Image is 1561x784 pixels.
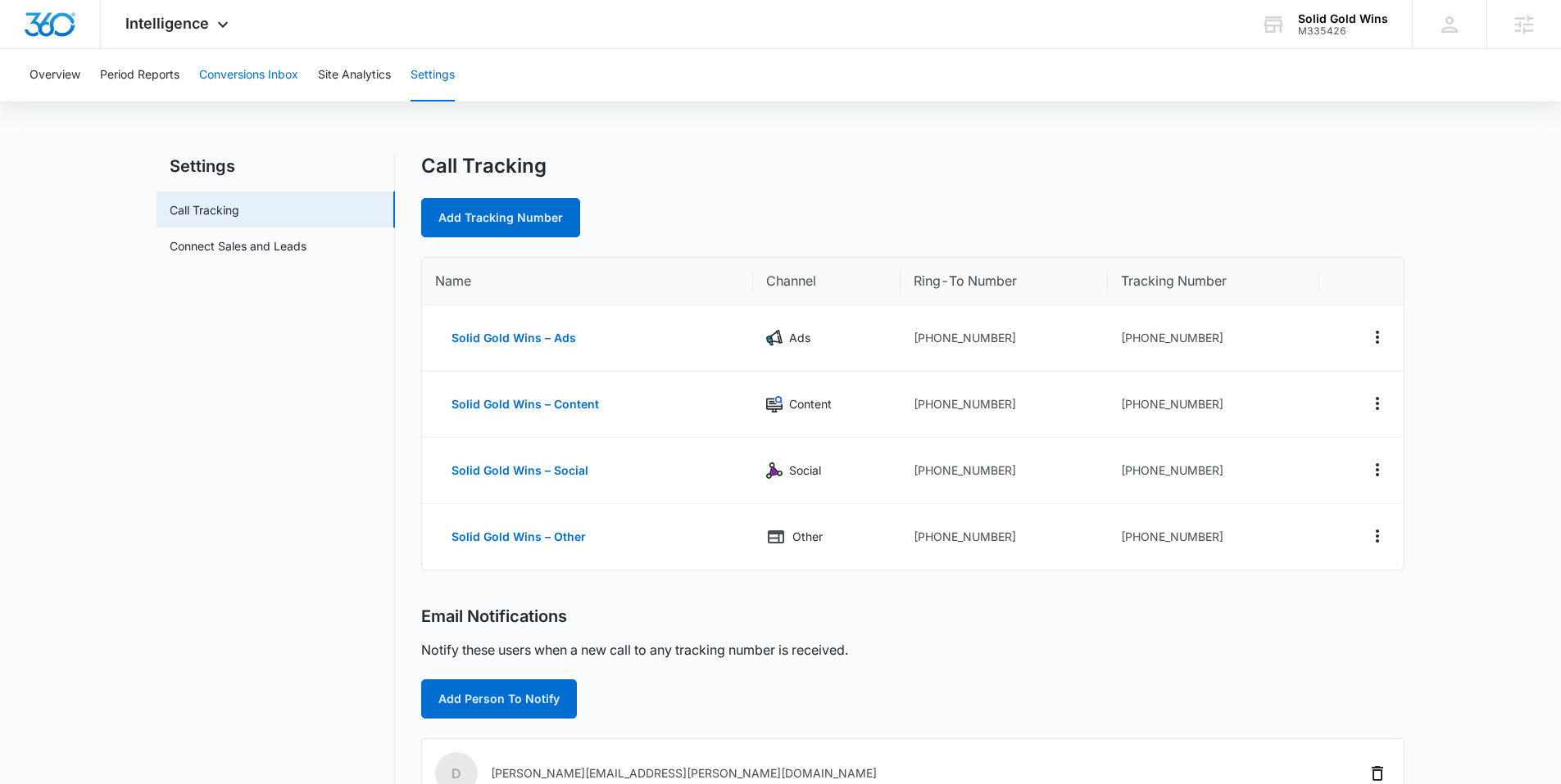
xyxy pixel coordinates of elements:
div: v 4.0.25 [46,26,80,39]
a: Call Tracking [170,201,239,219]
button: Period Reports [100,49,179,101]
div: Domain Overview [62,97,147,107]
div: account name [1298,12,1388,25]
td: [PHONE_NUMBER] [1108,504,1319,570]
h1: Call Tracking [421,154,547,178]
img: Ads [766,330,783,346]
p: Other [792,528,823,546]
button: Conversions Inbox [199,49,298,101]
button: Solid Gold Wins – Ads [435,318,592,358]
button: Actions [1364,523,1391,549]
img: tab_domain_overview_orange.svg [44,95,57,108]
th: Name [422,258,753,305]
img: Content [766,396,783,412]
h2: Email Notifications [421,606,567,627]
button: Add Person To Notify [421,679,577,719]
td: [PHONE_NUMBER] [901,438,1108,504]
td: [PHONE_NUMBER] [901,305,1108,372]
div: Keywords by Traffic [181,97,276,107]
span: Intelligence [125,15,209,32]
img: Social [766,462,783,479]
button: Site Analytics [318,49,391,101]
button: Solid Gold Wins – Content [435,385,615,424]
a: Connect Sales and Leads [170,237,306,255]
td: [PHONE_NUMBER] [1108,372,1319,438]
div: Domain: [DOMAIN_NAME] [43,43,180,56]
td: [PHONE_NUMBER] [1108,305,1319,372]
div: account id [1298,25,1388,37]
a: Add Tracking Number [421,198,580,237]
td: [PHONE_NUMBER] [1108,438,1319,504]
img: website_grey.svg [26,43,39,56]
button: Settings [411,49,455,101]
p: Content [789,395,832,413]
img: logo_orange.svg [26,26,39,39]
p: Notify these users when a new call to any tracking number is received. [421,640,848,660]
td: [PHONE_NUMBER] [901,504,1108,570]
button: Actions [1364,324,1391,350]
th: Tracking Number [1108,258,1319,305]
th: Channel [753,258,901,305]
button: Solid Gold Wins – Social [435,451,605,490]
img: tab_keywords_by_traffic_grey.svg [163,95,176,108]
th: Ring-To Number [901,258,1108,305]
td: [PHONE_NUMBER] [901,372,1108,438]
h2: Settings [157,154,395,178]
button: Overview [29,49,80,101]
button: Actions [1364,457,1391,483]
p: Ads [789,329,810,347]
p: Social [789,462,821,480]
button: Solid Gold Wins – Other [435,517,602,556]
button: Actions [1364,390,1391,417]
